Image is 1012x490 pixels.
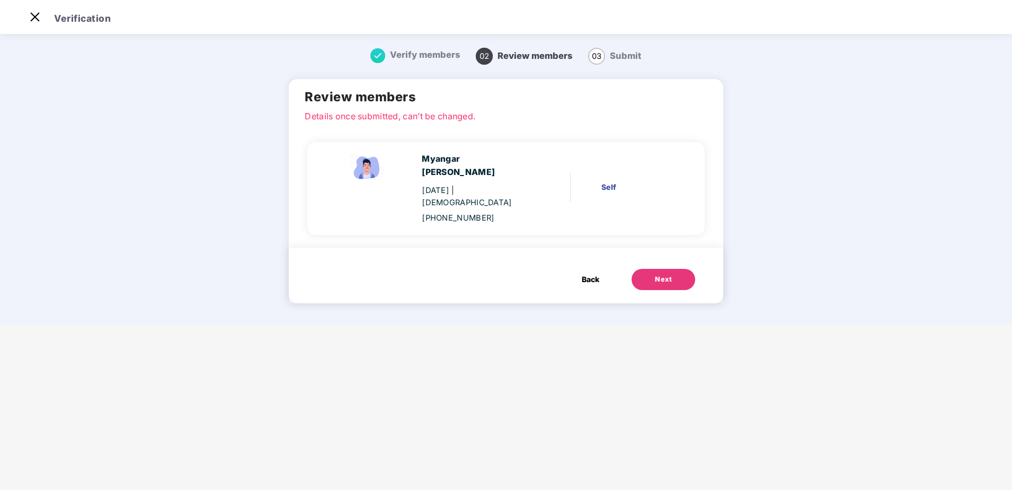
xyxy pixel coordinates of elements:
[305,110,707,119] p: Details once submitted, can’t be changed.
[582,274,599,285] span: Back
[422,153,529,179] div: Myangar [PERSON_NAME]
[422,186,512,207] span: | [DEMOGRAPHIC_DATA]
[422,185,529,209] div: [DATE]
[422,212,529,224] div: [PHONE_NUMBER]
[346,153,388,182] img: svg+xml;base64,PHN2ZyBpZD0iRW1wbG95ZWVfbWFsZSIgeG1sbnM9Imh0dHA6Ly93d3cudzMub3JnLzIwMDAvc3ZnIiB3aW...
[571,269,610,290] button: Back
[476,48,493,65] span: 02
[632,269,695,290] button: Next
[588,48,605,65] span: 03
[498,50,572,61] span: Review members
[655,274,672,285] div: Next
[601,181,673,193] div: Self
[390,49,460,60] span: Verify members
[305,87,707,107] h2: Review members
[610,50,641,61] span: Submit
[370,48,385,63] img: svg+xml;base64,PHN2ZyB4bWxucz0iaHR0cDovL3d3dy53My5vcmcvMjAwMC9zdmciIHdpZHRoPSIxNiIgaGVpZ2h0PSIxNi...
